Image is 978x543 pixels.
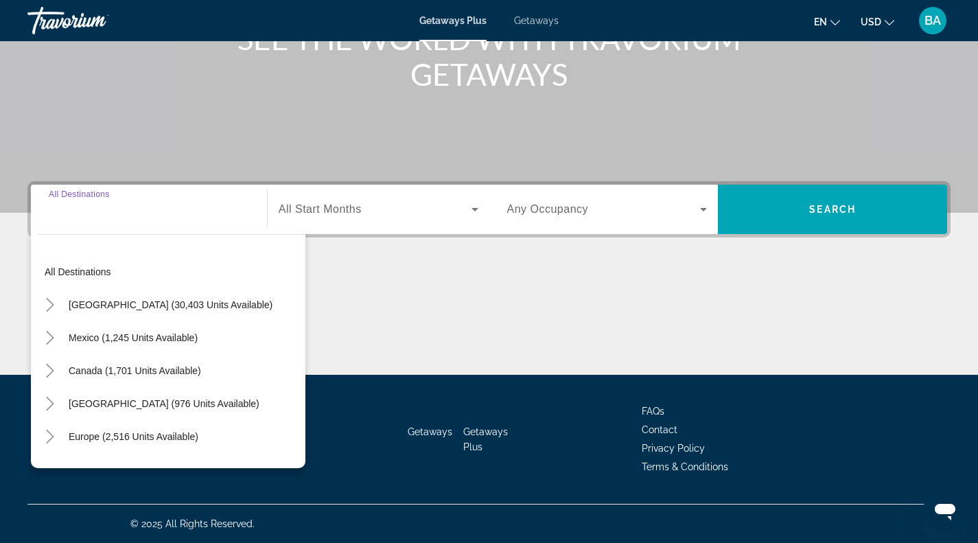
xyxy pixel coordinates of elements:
[642,443,705,454] a: Privacy Policy
[31,185,947,234] div: Search widget
[38,259,305,284] button: All destinations
[62,358,208,383] button: Canada (1,701 units available)
[69,431,198,442] span: Europe (2,516 units available)
[38,425,62,449] button: Toggle Europe (2,516 units available)
[279,203,362,215] span: All Start Months
[62,391,266,416] button: [GEOGRAPHIC_DATA] (976 units available)
[642,461,728,472] a: Terms & Conditions
[38,392,62,416] button: Toggle Caribbean & Atlantic Islands (976 units available)
[809,204,856,215] span: Search
[69,398,259,409] span: [GEOGRAPHIC_DATA] (976 units available)
[814,12,840,32] button: Change language
[642,406,664,417] a: FAQs
[924,14,941,27] span: BA
[507,203,589,215] span: Any Occupancy
[915,6,951,35] button: User Menu
[38,359,62,383] button: Toggle Canada (1,701 units available)
[814,16,827,27] span: en
[69,332,198,343] span: Mexico (1,245 units available)
[923,488,967,532] iframe: Button to launch messaging window
[69,365,201,376] span: Canada (1,701 units available)
[861,16,881,27] span: USD
[38,326,62,350] button: Toggle Mexico (1,245 units available)
[27,3,165,38] a: Travorium
[861,12,894,32] button: Change currency
[463,426,508,452] a: Getaways Plus
[69,299,272,310] span: [GEOGRAPHIC_DATA] (30,403 units available)
[62,292,279,317] button: [GEOGRAPHIC_DATA] (30,403 units available)
[232,21,747,92] h1: SEE THE WORLD WITH TRAVORIUM GETAWAYS
[419,15,487,26] a: Getaways Plus
[408,426,452,437] a: Getaways
[718,185,947,234] button: Search
[62,325,205,350] button: Mexico (1,245 units available)
[49,189,110,198] span: All Destinations
[45,266,111,277] span: All destinations
[130,518,255,529] span: © 2025 All Rights Reserved.
[514,15,559,26] a: Getaways
[62,457,204,482] button: Australia (207 units available)
[642,424,677,435] a: Contact
[38,458,62,482] button: Toggle Australia (207 units available)
[62,424,205,449] button: Europe (2,516 units available)
[38,293,62,317] button: Toggle United States (30,403 units available)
